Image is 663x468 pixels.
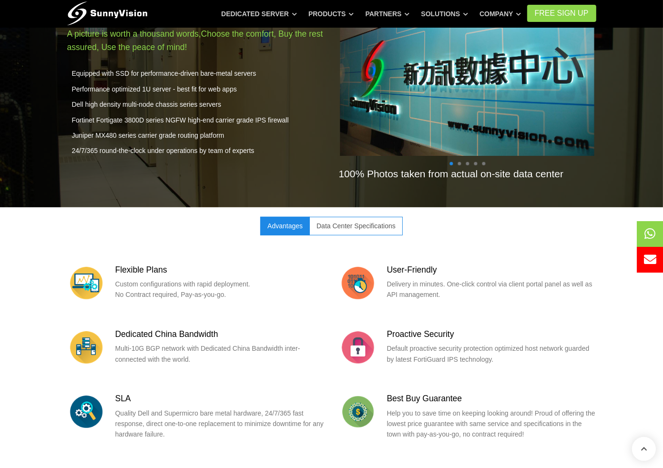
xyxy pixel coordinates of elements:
a: Dedicated Server [221,5,297,22]
a: Data Center Specifications [309,217,403,235]
p: Delivery in minutes. One-click control via client portal panel as well as API management. [387,279,596,300]
p: A picture is worth a thousand words,Choose the comfort, Buy the rest assured, Use the peace of mind! [67,27,325,54]
img: 省心 [67,393,105,431]
a: Advantages [260,217,310,235]
img: 易用 [339,264,377,302]
a: Partners [366,5,410,22]
p: Custom configurations with rapid deployment. No Contract required, Pay-as-you-go. [115,279,325,300]
a: Products [308,5,354,22]
img: 彈性 [67,264,105,302]
a: Solutions [421,5,468,22]
h4: 100% Photos taken from actual on-site data center [339,167,596,181]
h3: SLA [115,393,325,405]
a: FREE Sign Up [527,5,596,22]
h3: Best Buy Guarantee [387,393,596,405]
li: 24/7/365 round-the-clock under operations by team of experts [67,145,325,156]
img: 全面 [67,328,105,366]
h3: User-Friendly [387,264,596,276]
li: Dell high density multi-node chassis series servers [67,99,325,110]
li: Equipped with SSD for performance-driven bare-metal servers [67,68,325,79]
img: 節省 [339,393,377,431]
h3: Dedicated China Bandwidth [115,328,325,340]
h3: Proactive Security [387,328,596,340]
img: 安全 [339,328,377,366]
p: Quality Dell and Supermicro bare metal hardware, 24/7/365 fast response, direct one-to-one replac... [115,408,325,440]
li: Fortinet Fortigate 3800D series NGFW high-end carrier grade IPS firewall [67,115,325,125]
h3: Flexible Plans [115,264,325,276]
li: Performance optimized 1U server - best fit for web apps [67,84,325,94]
a: Company [479,5,521,22]
p: Help you to save time on keeping looking around! Proud of offering the lowest price guarantee wit... [387,408,596,440]
li: Juniper MX480 series carrier grade routing platform [67,130,325,141]
p: Default proactive security protection optimized host network guarded by latest FortiGuard IPS tec... [387,343,596,365]
p: Multi-10G BGP network with Dedicated China Bandwidth inter-connected with the world. [115,343,325,365]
